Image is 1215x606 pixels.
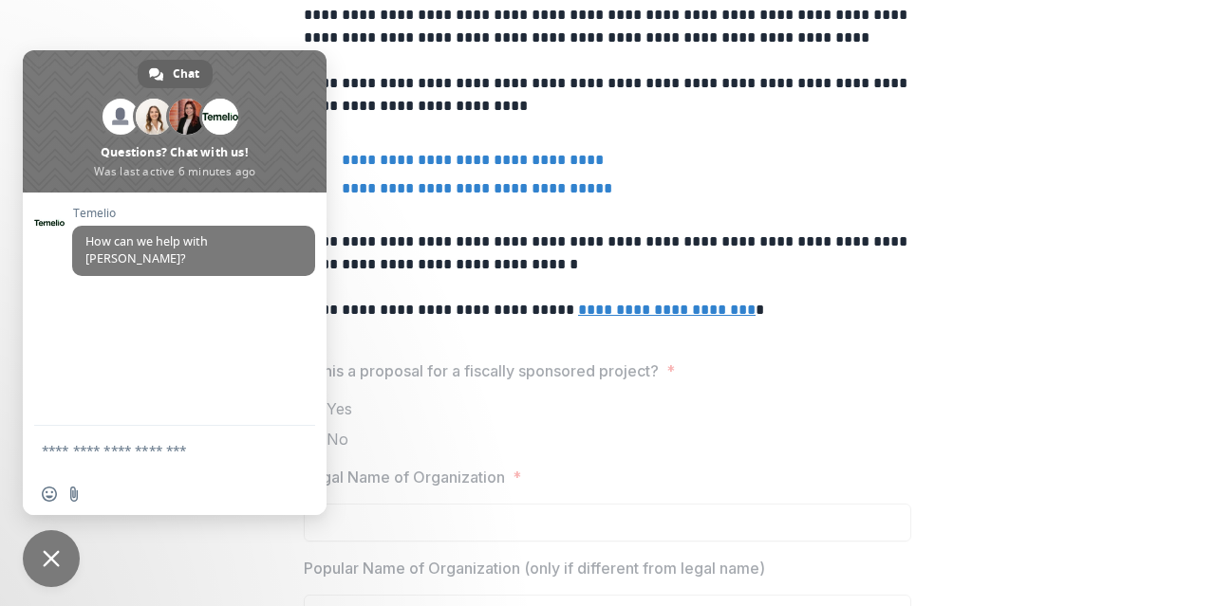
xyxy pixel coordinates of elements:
span: Chat [173,60,199,88]
span: Insert an emoji [42,487,57,502]
p: Is this a proposal for a fiscally sponsored project? [304,359,659,382]
span: Send a file [66,487,82,502]
div: Chat [138,60,213,88]
span: Temelio [72,207,315,220]
textarea: Compose your message... [42,442,266,459]
p: Legal Name of Organization [304,466,505,488]
span: How can we help with [PERSON_NAME]? [85,233,208,266]
p: Popular Name of Organization (only if different from legal name) [304,557,765,579]
span: Yes [327,397,352,420]
div: Close chat [23,530,80,587]
span: No [327,428,348,450]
